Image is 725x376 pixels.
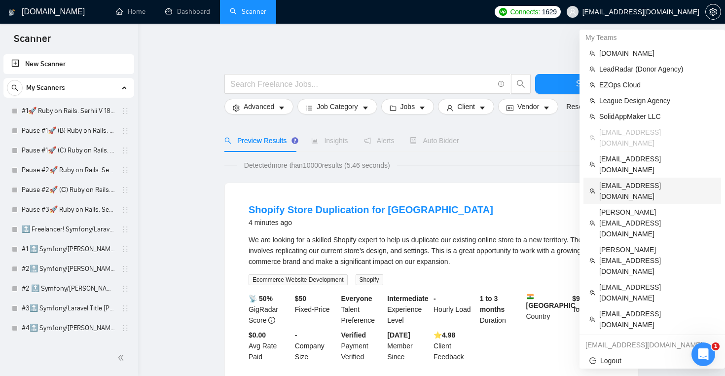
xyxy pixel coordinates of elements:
div: Country [524,293,571,326]
span: caret-down [362,104,369,112]
b: ⭐️ 4.98 [434,331,455,339]
a: homeHome [116,7,145,16]
a: Pause #1🚀 (C) Ruby on Rails. Serhii V 18/03 [22,141,115,160]
span: Alerts [364,137,395,145]
span: caret-down [278,104,285,112]
div: Hourly Load [432,293,478,326]
span: League Design Agency [599,95,715,106]
span: My Scanners [26,78,65,98]
button: Expand window [154,4,173,23]
span: Jobs [400,101,415,112]
span: [EMAIL_ADDRESS][DOMAIN_NAME] [599,127,715,149]
span: Insights [311,137,348,145]
span: 1 [712,342,720,350]
div: Talent Preference [339,293,386,326]
span: holder [121,245,129,253]
span: holder [121,265,129,273]
span: Ecommerce Website Development [249,274,348,285]
span: caret-down [543,104,550,112]
div: Duration [478,293,524,326]
span: team [589,258,595,263]
iframe: Intercom live chat [691,342,715,366]
a: 🔝 Freelancer! Symfony/Laravel [PERSON_NAME] 15/03 CoverLetter changed [22,220,115,239]
span: [EMAIL_ADDRESS][DOMAIN_NAME] [599,180,715,202]
span: team [589,113,595,119]
a: Reset All [566,101,593,112]
span: notification [364,137,371,144]
span: holder [121,285,129,293]
li: New Scanner [3,54,134,74]
a: #4🔝 Symfony/[PERSON_NAME] / Another categories [22,318,115,338]
span: LeadRadar (Donor Agency) [599,64,715,75]
button: settingAdvancedcaret-down [224,99,293,114]
a: Pause #3🚀 Ruby on Rails. Serhii V 18/03 [22,200,115,220]
a: Open in help center [59,306,138,314]
span: caret-down [479,104,486,112]
span: team [589,316,595,322]
a: #2🔝 Symfony/[PERSON_NAME] 28/06 & 01/07 CoverLetter changed+10/07 P.S. added [22,259,115,279]
span: team [589,82,595,88]
span: holder [121,166,129,174]
a: setting [705,8,721,16]
span: neutral face reaction [86,274,111,294]
b: - [295,331,297,339]
span: [PERSON_NAME][EMAIL_ADDRESS][DOMAIN_NAME] [599,207,715,239]
span: holder [121,206,129,214]
a: #1📱 React Native Evhen [22,338,115,358]
b: [DATE] [387,331,410,339]
a: New Scanner [11,54,126,74]
span: Auto Bidder [410,137,459,145]
b: $ 9.3k [572,295,589,302]
span: Detected more than 10000 results (5.46 seconds) [237,160,397,171]
span: setting [706,8,721,16]
span: user [569,8,576,15]
img: upwork-logo.png [499,8,507,16]
a: Pause #2🚀 Ruby on Rails. Serhii V 18/03 [22,160,115,180]
div: Did this answer your question? [12,264,185,275]
b: Intermediate [387,295,428,302]
span: Preview Results [224,137,295,145]
b: $ 50 [295,295,306,302]
span: [EMAIL_ADDRESS][DOMAIN_NAME] [599,308,715,330]
span: holder [121,304,129,312]
span: holder [121,226,129,233]
div: GigRadar Score [247,293,293,326]
a: dashboardDashboard [165,7,210,16]
button: userClientcaret-down [438,99,494,114]
a: #2 🔝 Symfony/[PERSON_NAME] 01/07 / Another categories [22,279,115,299]
button: Save [535,74,635,94]
b: 1 to 3 months [480,295,505,313]
img: logo [8,4,15,20]
span: team [589,50,595,56]
a: searchScanner [230,7,266,16]
span: robot [410,137,417,144]
div: Avg Rate Paid [247,330,293,362]
b: Verified [341,331,366,339]
div: Client Feedback [432,330,478,362]
div: 4 minutes ago [249,217,493,228]
div: Member Since [385,330,432,362]
span: search [224,137,231,144]
a: Shopify Store Duplication for [GEOGRAPHIC_DATA] [249,204,493,215]
button: barsJob Categorycaret-down [297,99,377,114]
span: holder [121,127,129,135]
button: idcardVendorcaret-down [498,99,558,114]
span: setting [233,104,240,112]
span: [EMAIL_ADDRESS][DOMAIN_NAME] [599,282,715,303]
span: team [589,66,595,72]
span: team [589,290,595,296]
span: logout [589,357,596,364]
span: Vendor [517,101,539,112]
a: #3🔝 Symfony/Laravel Title [PERSON_NAME] 15/04 CoverLetter changed [22,299,115,318]
div: sviatoslav@gigradar.io [580,337,725,353]
span: SolidAppMaker LLC [599,111,715,122]
span: Connects: [510,6,540,17]
a: #1 🔝 Symfony/[PERSON_NAME] (Viktoriia) [22,239,115,259]
div: Company Size [293,330,339,362]
div: Total Spent [570,293,616,326]
span: search [511,79,530,88]
span: team [589,135,595,141]
span: Shopify [356,274,383,285]
img: 🇮🇳 [527,293,534,300]
span: info-circle [268,317,275,324]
